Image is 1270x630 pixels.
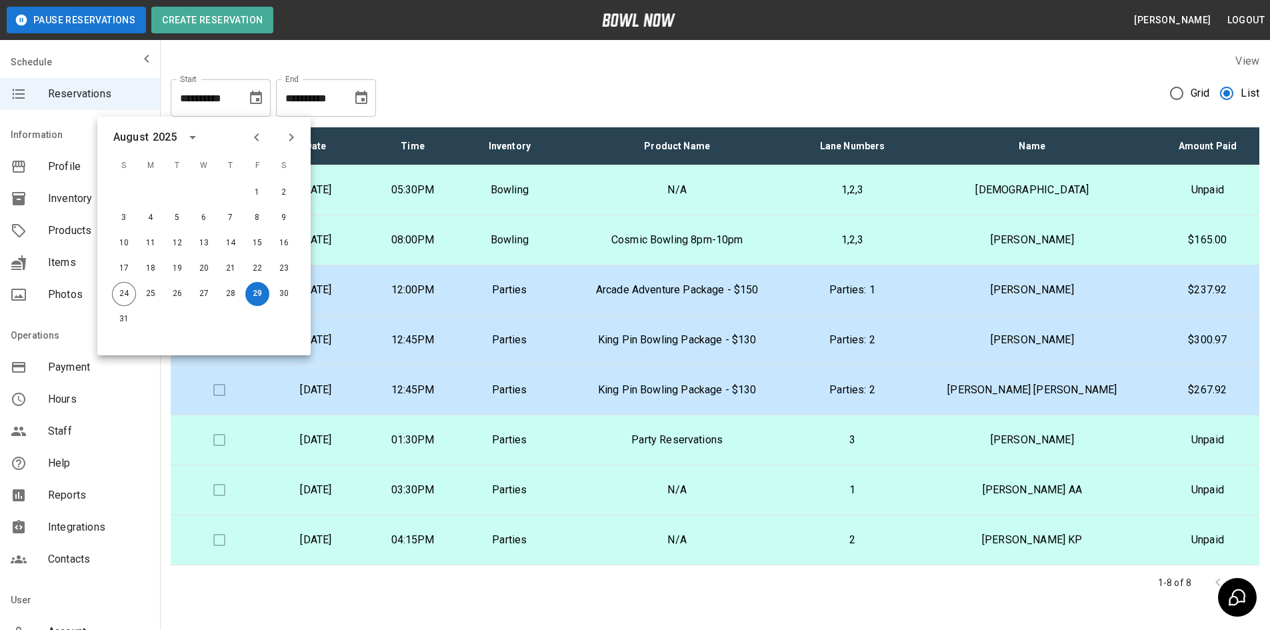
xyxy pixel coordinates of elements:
p: Cosmic Bowling 8pm-10pm [569,232,785,248]
button: Aug 25, 2025 [139,282,163,306]
span: F [245,153,269,179]
button: Aug 13, 2025 [192,231,216,255]
p: [DEMOGRAPHIC_DATA] [919,182,1145,198]
p: Arcade Adventure Package - $150 [569,282,785,298]
p: 2 [807,532,897,548]
p: 1 [807,482,897,498]
p: [PERSON_NAME] [919,232,1145,248]
th: Inventory [461,127,558,165]
p: Unpaid [1167,182,1249,198]
button: Aug 29, 2025 [245,282,269,306]
p: 01:30PM [375,432,450,448]
button: Aug 8, 2025 [245,206,269,230]
p: Parties: 2 [807,332,897,348]
label: View [1235,55,1259,67]
button: Aug 1, 2025 [245,181,269,205]
span: Reports [48,487,149,503]
button: Previous month [245,126,268,149]
p: [PERSON_NAME] AA [919,482,1145,498]
div: August [113,129,149,145]
p: King Pin Bowling Package - $130 [569,332,785,348]
button: Aug 16, 2025 [272,231,296,255]
button: Aug 14, 2025 [219,231,243,255]
button: Aug 10, 2025 [112,231,136,255]
button: Aug 21, 2025 [219,257,243,281]
p: [PERSON_NAME] [919,432,1145,448]
p: [PERSON_NAME] KP [919,532,1145,548]
p: Parties [472,382,547,398]
span: Integrations [48,519,149,535]
span: Staff [48,423,149,439]
p: 1-8 of 8 [1158,576,1191,589]
button: Aug 20, 2025 [192,257,216,281]
button: Aug 15, 2025 [245,231,269,255]
th: Name [909,127,1156,165]
th: Product Name [558,127,796,165]
button: Aug 30, 2025 [272,282,296,306]
p: 08:00PM [375,232,450,248]
img: logo [602,13,675,27]
span: W [192,153,216,179]
p: 12:00PM [375,282,450,298]
button: Aug 9, 2025 [272,206,296,230]
p: [PERSON_NAME] [919,332,1145,348]
p: Party Reservations [569,432,785,448]
span: Grid [1191,85,1210,101]
p: N/A [569,182,785,198]
span: Help [48,455,149,471]
p: [DATE] [278,282,353,298]
p: [DATE] [278,232,353,248]
p: 05:30PM [375,182,450,198]
p: [DATE] [278,482,353,498]
button: Logout [1222,8,1270,33]
span: M [139,153,163,179]
p: 1,2,3 [807,182,897,198]
p: Unpaid [1167,482,1249,498]
button: Next month [280,126,303,149]
p: $237.92 [1167,282,1249,298]
button: Aug 28, 2025 [219,282,243,306]
p: [DATE] [278,332,353,348]
button: Aug 5, 2025 [165,206,189,230]
p: [DATE] [278,532,353,548]
p: [PERSON_NAME] [PERSON_NAME] [919,382,1145,398]
button: Aug 3, 2025 [112,206,136,230]
button: Create Reservation [151,7,273,33]
p: Unpaid [1167,532,1249,548]
p: 3 [807,432,897,448]
th: Date [267,127,364,165]
p: [DATE] [278,382,353,398]
p: 1,2,3 [807,232,897,248]
button: Aug 19, 2025 [165,257,189,281]
button: [PERSON_NAME] [1129,8,1216,33]
button: Choose date, selected date is Aug 31, 2025 [348,85,375,111]
p: Bowling [472,232,547,248]
button: Aug 6, 2025 [192,206,216,230]
th: Lane Numbers [796,127,908,165]
p: $267.92 [1167,382,1249,398]
button: Aug 2, 2025 [272,181,296,205]
button: Aug 23, 2025 [272,257,296,281]
p: Parties [472,482,547,498]
button: Aug 17, 2025 [112,257,136,281]
span: List [1241,85,1259,101]
span: Profile [48,159,149,175]
p: Parties [472,282,547,298]
span: Inventory [48,191,149,207]
p: Parties [472,332,547,348]
button: Aug 4, 2025 [139,206,163,230]
span: S [112,153,136,179]
span: Contacts [48,551,149,567]
p: N/A [569,482,785,498]
button: Aug 24, 2025 [112,282,136,306]
p: 12:45PM [375,382,450,398]
p: King Pin Bowling Package - $130 [569,382,785,398]
p: 03:30PM [375,482,450,498]
p: [PERSON_NAME] [919,282,1145,298]
p: N/A [569,532,785,548]
p: 04:15PM [375,532,450,548]
span: T [219,153,243,179]
p: Parties: 2 [807,382,897,398]
button: Aug 7, 2025 [219,206,243,230]
button: Pause Reservations [7,7,146,33]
